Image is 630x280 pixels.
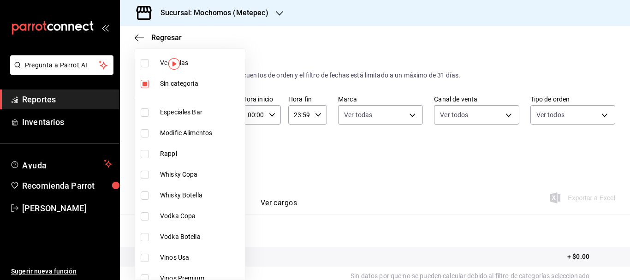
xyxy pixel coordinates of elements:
[160,170,241,179] span: Whisky Copa
[160,253,241,262] span: Vinos Usa
[160,211,241,221] span: Vodka Copa
[160,58,241,68] span: Ver todas
[160,107,241,117] span: Especiales Bar
[160,149,241,159] span: Rappi
[160,232,241,242] span: Vodka Botella
[160,191,241,200] span: Whisky Botella
[168,58,180,70] img: Tooltip marker
[160,79,241,89] span: Sin categoría
[160,128,241,138] span: Modific Alimentos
